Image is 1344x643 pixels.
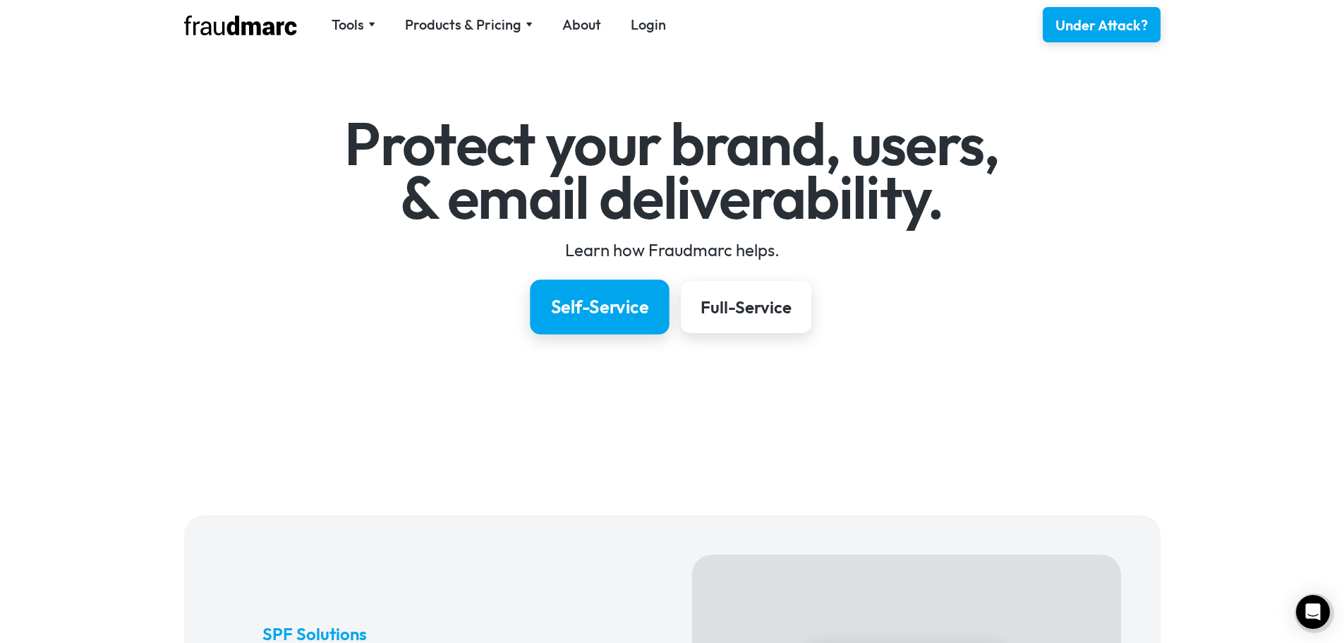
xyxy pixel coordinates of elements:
a: Under Attack? [1043,7,1161,42]
h1: Protect your brand, users, & email deliverability. [262,117,1082,224]
a: About [562,15,601,35]
div: Tools [332,15,375,35]
div: Self-Service [550,295,648,319]
div: Full-Service [701,296,792,318]
a: Self-Service [530,280,669,335]
div: Learn how Fraudmarc helps. [262,239,1082,261]
div: Under Attack? [1055,16,1148,35]
div: Open Intercom Messenger [1296,595,1330,629]
div: Tools [332,15,364,35]
div: Products & Pricing [405,15,521,35]
a: Login [631,15,666,35]
div: Products & Pricing [405,15,533,35]
a: Full-Service [681,281,811,333]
